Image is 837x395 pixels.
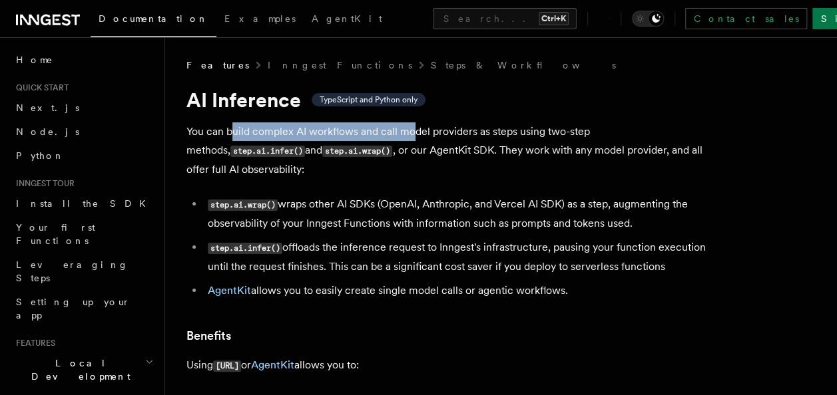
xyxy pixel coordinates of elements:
span: Local Development [11,356,145,383]
a: Steps & Workflows [431,59,616,72]
a: Benefits [186,327,231,345]
h1: AI Inference [186,88,719,112]
a: Documentation [91,4,216,37]
p: Using or allows you to: [186,356,719,375]
a: Inngest Functions [268,59,412,72]
code: step.ai.infer() [208,243,282,254]
span: Features [186,59,249,72]
span: Home [16,53,53,66]
span: Setting up your app [16,297,131,321]
a: AgentKit [208,284,251,297]
a: Contact sales [685,8,807,29]
kbd: Ctrl+K [539,12,569,25]
span: Next.js [16,102,79,113]
span: AgentKit [312,13,382,24]
a: Leveraging Steps [11,253,156,290]
button: Local Development [11,351,156,388]
span: Install the SDK [16,198,154,209]
code: step.ai.infer() [230,146,305,157]
span: Documentation [99,13,208,24]
a: Python [11,144,156,168]
a: AgentKit [251,358,294,371]
li: offloads the inference request to Inngest's infrastructure, pausing your function execution until... [204,238,719,276]
button: Toggle dark mode [632,11,664,27]
a: AgentKit [304,4,390,36]
a: Install the SDK [11,192,156,215]
li: wraps other AI SDKs (OpenAI, Anthropic, and Vercel AI SDK) as a step, augmenting the observabilit... [204,195,719,233]
a: Your first Functions [11,215,156,253]
span: Node.js [16,126,79,137]
p: You can build complex AI workflows and call model providers as steps using two-step methods, and ... [186,122,719,179]
code: step.ai.wrap() [208,199,278,211]
span: Your first Functions [16,222,95,246]
a: Next.js [11,96,156,120]
a: Node.js [11,120,156,144]
span: Features [11,338,55,348]
span: Examples [224,13,296,24]
code: [URL] [213,360,241,372]
button: Search...Ctrl+K [433,8,577,29]
code: step.ai.wrap() [322,146,392,157]
span: Quick start [11,82,69,93]
span: Inngest tour [11,178,75,189]
span: Leveraging Steps [16,259,129,283]
li: allows you to easily create single model calls or agentic workflows. [204,281,719,300]
a: Home [11,48,156,72]
a: Setting up your app [11,290,156,327]
span: Python [16,150,65,161]
span: TypeScript and Python only [320,94,418,105]
a: Examples [216,4,304,36]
